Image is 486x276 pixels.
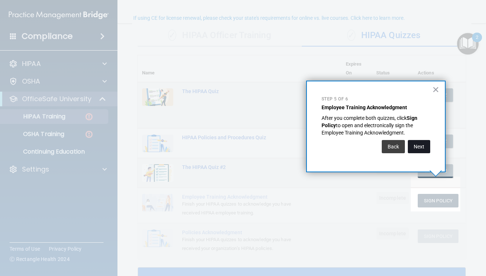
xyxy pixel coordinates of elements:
strong: Employee Training Acknowledgment [322,104,407,110]
button: Back [382,140,405,153]
strong: Sign Policy [322,115,418,128]
span: to open and electronically sign the Employee Training Acknowledgment. [322,122,414,136]
p: Step 5 of 6 [322,96,430,102]
button: Close [432,84,439,95]
button: Next [408,140,430,153]
span: After you complete both quizzes, click [322,115,407,121]
button: Sign Policy [418,194,458,207]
